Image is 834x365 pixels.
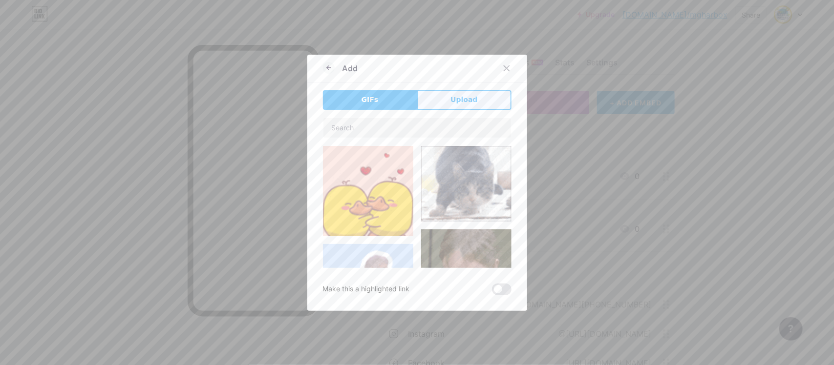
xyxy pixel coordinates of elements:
button: GIFs [323,90,417,110]
input: Search [323,118,511,138]
div: Make this a highlighted link [323,284,410,295]
img: Gihpy [421,146,512,222]
img: Gihpy [421,229,512,305]
div: Add [342,62,358,74]
button: Upload [417,90,512,110]
span: GIFs [362,95,379,105]
span: Upload [450,95,477,105]
img: Gihpy [323,244,413,334]
img: Gihpy [323,146,413,236]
